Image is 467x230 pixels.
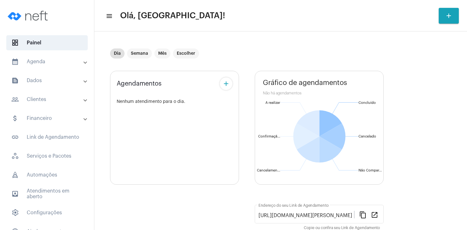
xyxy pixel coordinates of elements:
[110,48,125,59] mat-chip: Dia
[11,171,19,179] span: sidenav icon
[11,96,19,103] mat-icon: sidenav icon
[359,169,382,172] text: Não Compar...
[4,54,94,69] mat-expansion-panel-header: sidenav iconAgenda
[6,205,88,220] span: Configurações
[5,3,52,28] img: logo-neft-novo-2.png
[4,92,94,107] mat-expansion-panel-header: sidenav iconClientes
[445,12,453,20] mat-icon: add
[11,96,84,103] mat-panel-title: Clientes
[11,58,19,65] mat-icon: sidenav icon
[11,77,84,84] mat-panel-title: Dados
[6,167,88,182] span: Automações
[359,135,376,138] text: Cancelado
[11,152,19,160] span: sidenav icon
[4,73,94,88] mat-expansion-panel-header: sidenav iconDados
[106,12,112,20] mat-icon: sidenav icon
[265,101,280,104] text: A realizar
[11,133,19,141] mat-icon: sidenav icon
[154,48,170,59] mat-chip: Mês
[11,190,19,198] mat-icon: sidenav icon
[120,11,225,21] span: Olá, [GEOGRAPHIC_DATA]!
[6,186,88,201] span: Atendimentos em aberto
[4,111,94,126] mat-expansion-panel-header: sidenav iconFinanceiro
[359,101,376,104] text: Concluído
[6,35,88,50] span: Painel
[117,80,162,87] span: Agendamentos
[257,169,280,172] text: Cancelamen...
[127,48,152,59] mat-chip: Semana
[259,213,354,218] input: Link
[173,48,199,59] mat-chip: Escolher
[371,211,378,218] mat-icon: open_in_new
[222,80,230,87] mat-icon: add
[6,149,88,164] span: Serviços e Pacotes
[11,209,19,216] span: sidenav icon
[263,79,347,87] span: Gráfico de agendamentos
[11,115,19,122] mat-icon: sidenav icon
[11,115,84,122] mat-panel-title: Financeiro
[11,58,84,65] mat-panel-title: Agenda
[11,39,19,47] span: sidenav icon
[258,135,280,138] text: Confirmaçã...
[6,130,88,145] span: Link de Agendamento
[359,211,367,218] mat-icon: content_copy
[117,99,232,104] div: Nenhum atendimento para o dia.
[11,77,19,84] mat-icon: sidenav icon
